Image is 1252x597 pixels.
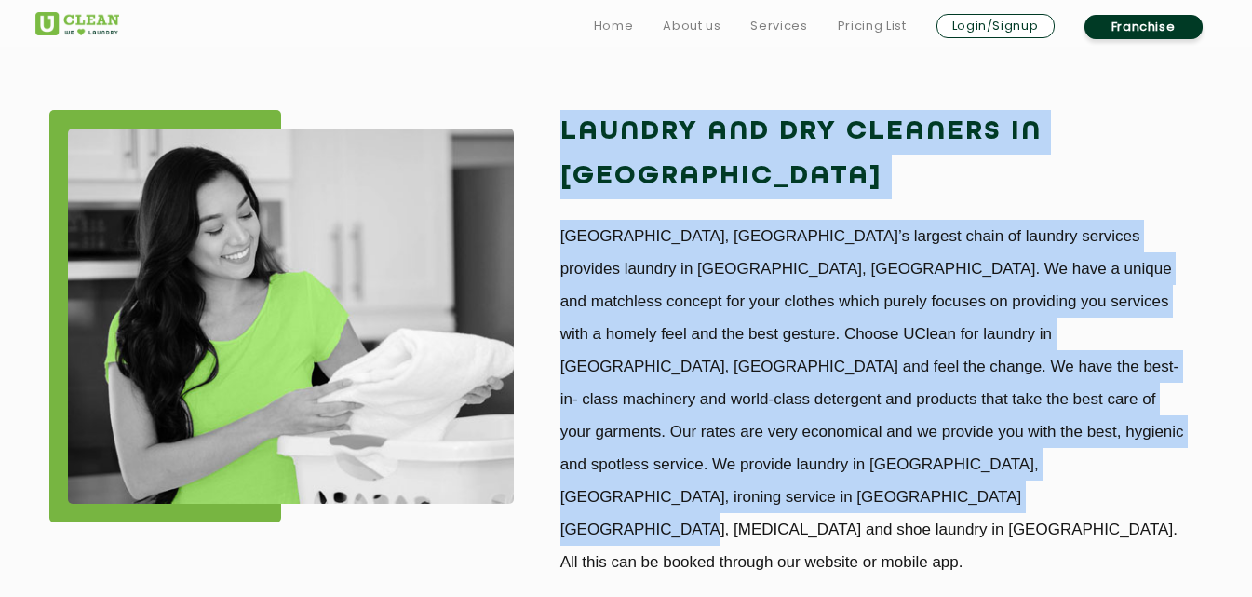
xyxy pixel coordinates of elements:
a: Services [750,15,807,37]
h2: Laundry and Dry Cleaners in [GEOGRAPHIC_DATA] [560,110,1185,199]
img: store_pg_img.jpg [68,129,514,504]
img: UClean Laundry and Dry Cleaning [35,12,119,35]
a: Pricing List [838,15,907,37]
p: [GEOGRAPHIC_DATA], [GEOGRAPHIC_DATA]’s largest chain of laundry services provides laundry in [GEO... [560,220,1185,578]
a: About us [663,15,720,37]
a: Home [594,15,634,37]
a: Franchise [1084,15,1203,39]
a: Login/Signup [936,14,1055,38]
